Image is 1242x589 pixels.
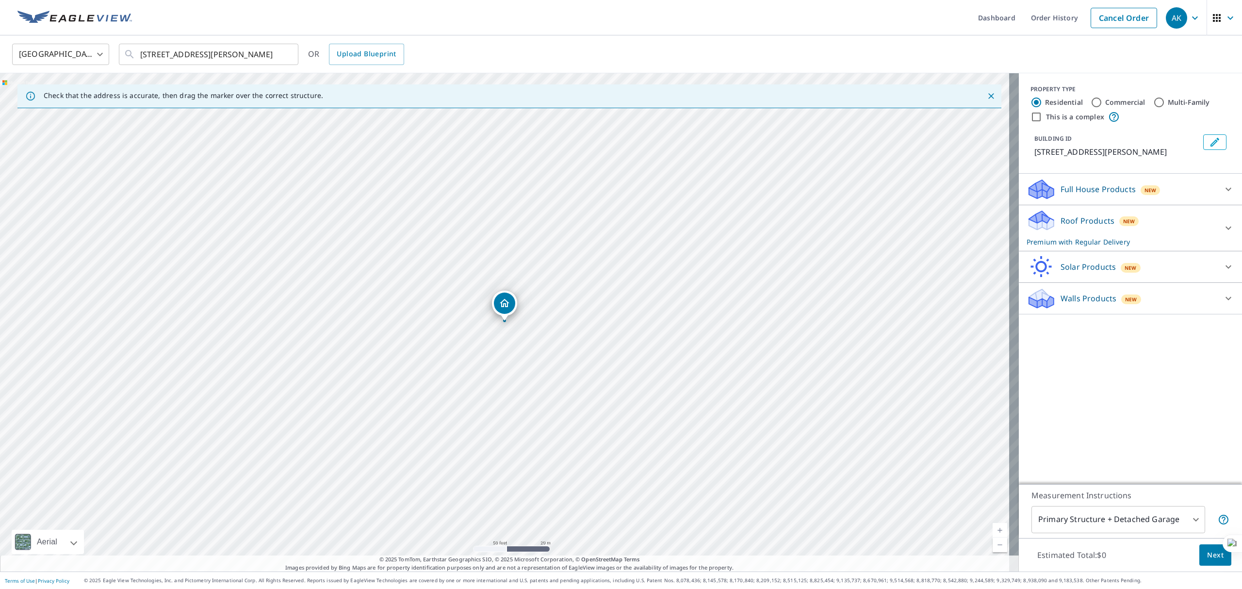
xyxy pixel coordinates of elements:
[1199,544,1231,566] button: Next
[1034,146,1199,158] p: [STREET_ADDRESS][PERSON_NAME]
[1061,293,1116,304] p: Walls Products
[17,11,132,25] img: EV Logo
[1027,255,1234,278] div: Solar ProductsNew
[1207,549,1224,561] span: Next
[308,44,404,65] div: OR
[1031,490,1229,501] p: Measurement Instructions
[44,91,323,100] p: Check that the address is accurate, then drag the marker over the correct structure.
[1061,261,1116,273] p: Solar Products
[1027,178,1234,201] div: Full House ProductsNew
[140,41,278,68] input: Search by address or latitude-longitude
[38,577,69,584] a: Privacy Policy
[12,41,109,68] div: [GEOGRAPHIC_DATA]
[1125,295,1137,303] span: New
[1030,85,1230,94] div: PROPERTY TYPE
[1045,98,1083,107] label: Residential
[1027,287,1234,310] div: Walls ProductsNew
[624,556,640,563] a: Terms
[337,48,396,60] span: Upload Blueprint
[34,530,60,554] div: Aerial
[1027,209,1234,247] div: Roof ProductsNewPremium with Regular Delivery
[1061,183,1136,195] p: Full House Products
[1105,98,1145,107] label: Commercial
[581,556,622,563] a: OpenStreetMap
[1218,514,1229,525] span: Your report will include the primary structure and a detached garage if one exists.
[5,577,35,584] a: Terms of Use
[1046,112,1104,122] label: This is a complex
[1144,186,1157,194] span: New
[1203,134,1226,150] button: Edit building 1
[1168,98,1210,107] label: Multi-Family
[1125,264,1137,272] span: New
[993,523,1007,538] a: Current Level 19, Zoom In
[5,578,69,584] p: |
[993,538,1007,552] a: Current Level 19, Zoom Out
[1031,506,1205,533] div: Primary Structure + Detached Garage
[1034,134,1072,143] p: BUILDING ID
[1030,544,1114,566] p: Estimated Total: $0
[1061,215,1114,227] p: Roof Products
[1091,8,1157,28] a: Cancel Order
[379,556,640,564] span: © 2025 TomTom, Earthstar Geographics SIO, © 2025 Microsoft Corporation, ©
[1123,217,1135,225] span: New
[492,291,517,321] div: Dropped pin, building 1, Residential property, 66 Westervelt Ave Plainfield, NJ 07060
[84,577,1237,584] p: © 2025 Eagle View Technologies, Inc. and Pictometry International Corp. All Rights Reserved. Repo...
[329,44,404,65] a: Upload Blueprint
[12,530,84,554] div: Aerial
[985,90,997,102] button: Close
[1027,237,1217,247] p: Premium with Regular Delivery
[1166,7,1187,29] div: AK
